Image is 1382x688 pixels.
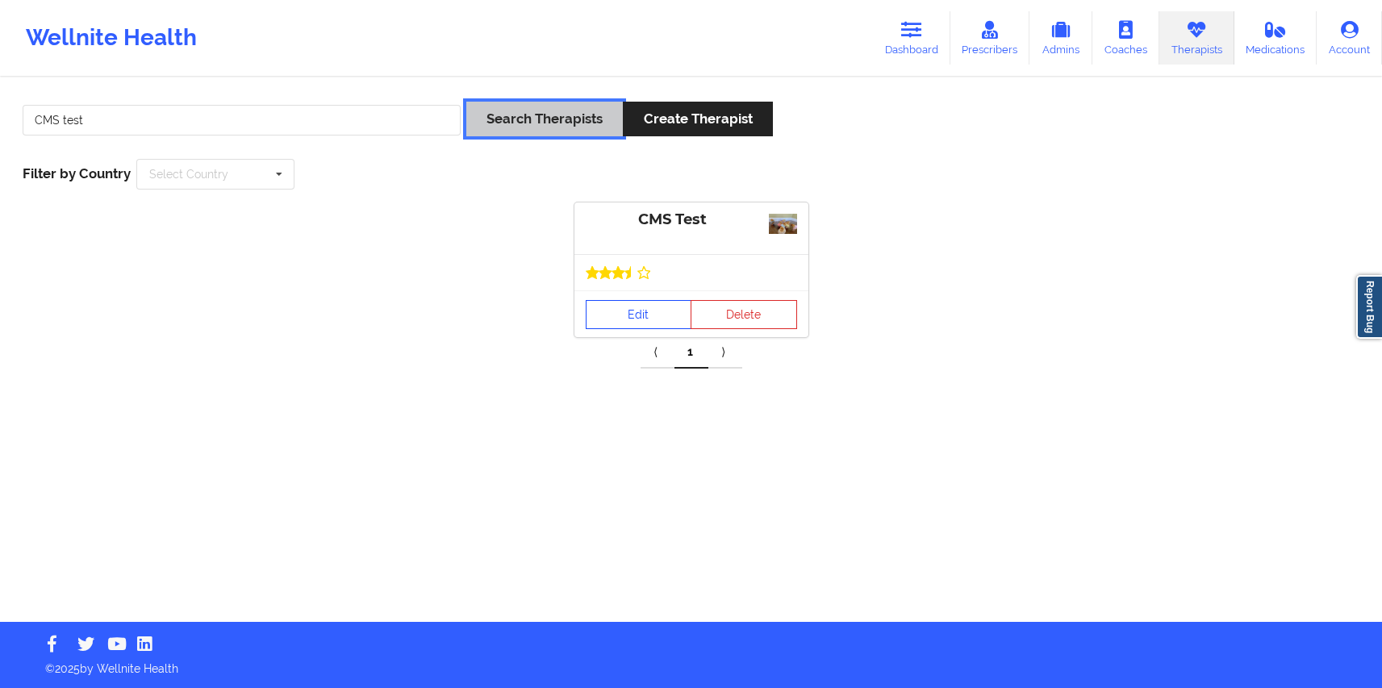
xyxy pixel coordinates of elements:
input: Search Keywords [23,105,461,136]
a: 1 [674,336,708,369]
a: Coaches [1092,11,1159,65]
a: Admins [1029,11,1092,65]
a: Edit [586,300,692,329]
div: CMS Test [586,211,797,229]
a: Dashboard [873,11,950,65]
button: Search Therapists [466,102,623,136]
a: Medications [1234,11,1317,65]
a: Report Bug [1356,275,1382,339]
span: Filter by Country [23,165,131,181]
button: Delete [691,300,797,329]
a: Previous item [641,336,674,369]
img: 6af844d4-5599-4158-918e-504e7ef58dd4be9996ffcb3f03772e31c30f7718bb30.jpg [769,214,797,234]
a: Therapists [1159,11,1234,65]
div: Select Country [149,169,228,180]
a: Next item [708,336,742,369]
div: Pagination Navigation [641,336,742,369]
a: Account [1317,11,1382,65]
a: Prescribers [950,11,1030,65]
button: Create Therapist [623,102,772,136]
p: © 2025 by Wellnite Health [34,649,1348,677]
